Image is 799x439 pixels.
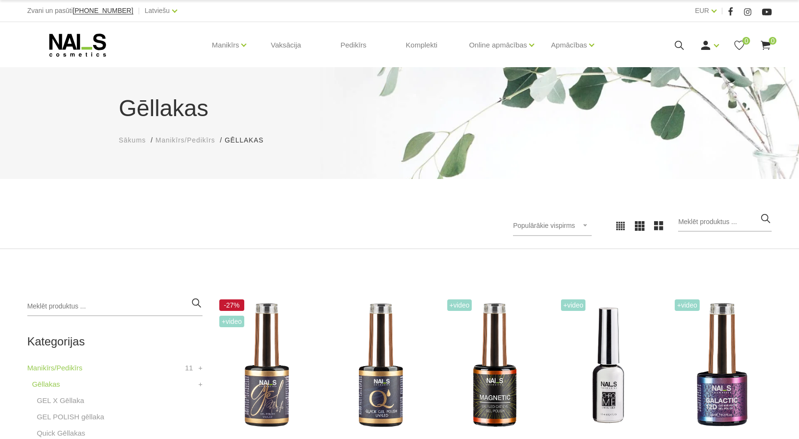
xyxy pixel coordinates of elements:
[37,427,85,439] a: Quick Gēllakas
[219,316,244,327] span: +Video
[469,26,527,64] a: Online apmācības
[155,136,215,144] span: Manikīrs/Pedikīrs
[447,299,472,311] span: +Video
[119,136,146,144] span: Sākums
[185,362,193,374] span: 11
[760,39,772,51] a: 0
[198,362,203,374] a: +
[219,299,244,311] span: -27%
[675,299,700,311] span: +Video
[27,297,203,316] input: Meklēt produktus ...
[263,22,309,68] a: Vaksācija
[27,362,83,374] a: Manikīrs/Pedikīrs
[695,5,709,16] a: EUR
[333,22,374,68] a: Pedikīrs
[37,395,84,406] a: GEL X Gēllaka
[559,297,658,434] img: Paredzēta hromēta jeb spoguļspīduma efekta veidošanai uz pilnas naga plātnes vai atsevišķiem diza...
[769,37,776,45] span: 0
[27,5,133,17] div: Zvani un pasūti
[138,5,140,17] span: |
[551,26,587,64] a: Apmācības
[331,297,430,434] img: Ātri, ērti un vienkārši!Intensīvi pigmentēta gellaka, kas perfekti klājas arī vienā slānī, tādā v...
[217,297,316,434] img: Ilgnoturīga, intensīvi pigmentēta gellaka. Viegli klājas, lieliski žūst, nesaraujas, neatkāpjas n...
[678,213,772,232] input: Meklēt produktus ...
[561,299,586,311] span: +Video
[32,379,60,390] a: Gēllakas
[513,222,575,229] span: Populārākie vispirms
[37,411,104,423] a: GEL POLISH gēllaka
[155,135,215,145] a: Manikīrs/Pedikīrs
[73,7,133,14] a: [PHONE_NUMBER]
[212,26,239,64] a: Manikīrs
[198,379,203,390] a: +
[225,135,273,145] li: Gēllakas
[672,297,772,434] img: Daudzdimensionāla magnētiskā gellaka, kas satur smalkas, atstarojošas hroma daļiņas. Ar īpaša mag...
[119,91,680,126] h1: Gēllakas
[733,39,745,51] a: 0
[721,5,723,17] span: |
[145,5,170,16] a: Latviešu
[398,22,445,68] a: Komplekti
[742,37,750,45] span: 0
[119,135,146,145] a: Sākums
[445,297,544,434] img: Ilgnoturīga gellaka, kas sastāv no metāla mikrodaļiņām, kuras īpaša magnēta ietekmē var pārvērst ...
[27,335,203,348] h2: Kategorijas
